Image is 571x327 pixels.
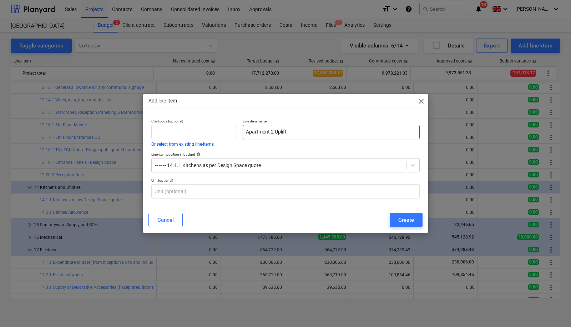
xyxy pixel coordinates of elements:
button: Or select from existing line-items [151,142,214,146]
p: Line-item name [243,119,420,125]
iframe: Chat Widget [535,293,571,327]
p: Add line-item [148,97,177,105]
p: Cost code (optional) [151,119,237,125]
span: close [417,97,425,106]
button: Cancel [148,213,183,227]
p: Unit (optional) [151,178,420,184]
div: Cancel [157,215,174,225]
button: Create [390,213,423,227]
div: Line-item position in budget [151,152,420,157]
span: help [195,152,201,156]
input: Unit (optional) [151,184,420,198]
div: Create [398,215,414,225]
